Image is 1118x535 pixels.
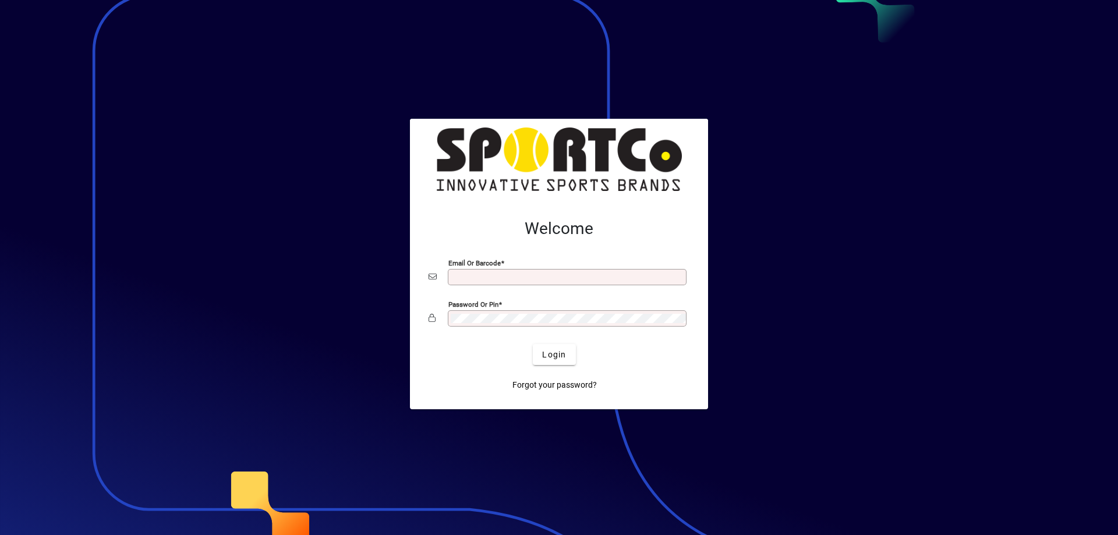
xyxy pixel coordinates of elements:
[542,349,566,361] span: Login
[429,219,689,239] h2: Welcome
[508,374,602,395] a: Forgot your password?
[448,300,498,309] mat-label: Password or Pin
[448,259,501,267] mat-label: Email or Barcode
[533,344,575,365] button: Login
[512,379,597,391] span: Forgot your password?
